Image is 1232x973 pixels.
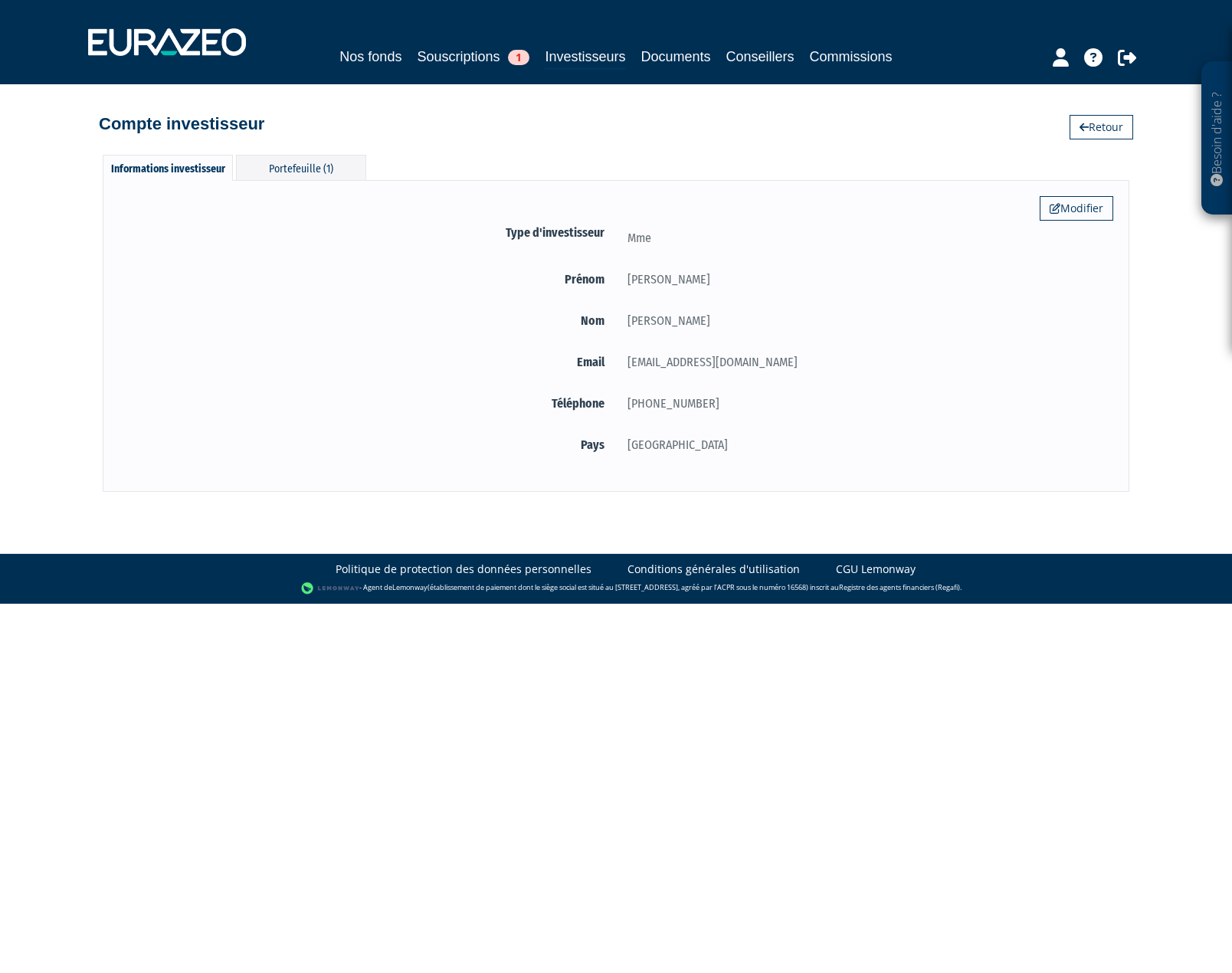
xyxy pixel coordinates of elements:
img: 1732889491-logotype_eurazeo_blanc_rvb.png [88,28,246,56]
div: [EMAIL_ADDRESS][DOMAIN_NAME] [616,352,1113,372]
a: Politique de protection des données personnelles [336,562,591,577]
label: Pays [119,435,616,454]
div: [PHONE_NUMBER] [616,394,1113,413]
div: [PERSON_NAME] [616,311,1113,330]
label: Nom [119,311,616,330]
div: Portefeuille (1) [236,155,366,180]
a: Lemonway [392,583,428,593]
div: [PERSON_NAME] [616,270,1113,289]
div: - Agent de (établissement de paiement dont le siège social est situé au [STREET_ADDRESS], agréé p... [15,581,1217,596]
h4: Compte investisseur [99,115,264,133]
a: CGU Lemonway [836,562,916,577]
a: Modifier [1040,196,1113,221]
img: logo-lemonway.png [301,581,360,596]
label: Email [119,352,616,372]
a: Souscriptions1 [417,46,529,67]
a: Registre des agents financiers (Regafi) [839,583,960,593]
label: Prénom [119,270,616,289]
p: Besoin d'aide ? [1208,70,1226,208]
a: Retour [1070,115,1133,139]
div: Informations investisseur [103,155,233,181]
a: Conditions générales d'utilisation [627,562,800,577]
label: Téléphone [119,394,616,413]
a: Nos fonds [339,46,401,67]
a: Commissions [810,46,893,67]
a: Conseillers [726,46,795,67]
div: [GEOGRAPHIC_DATA] [616,435,1113,454]
a: Documents [641,46,711,67]
a: Investisseurs [545,46,625,70]
span: 1 [508,50,529,65]
label: Type d'investisseur [119,223,616,242]
div: Mme [616,228,1113,247]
